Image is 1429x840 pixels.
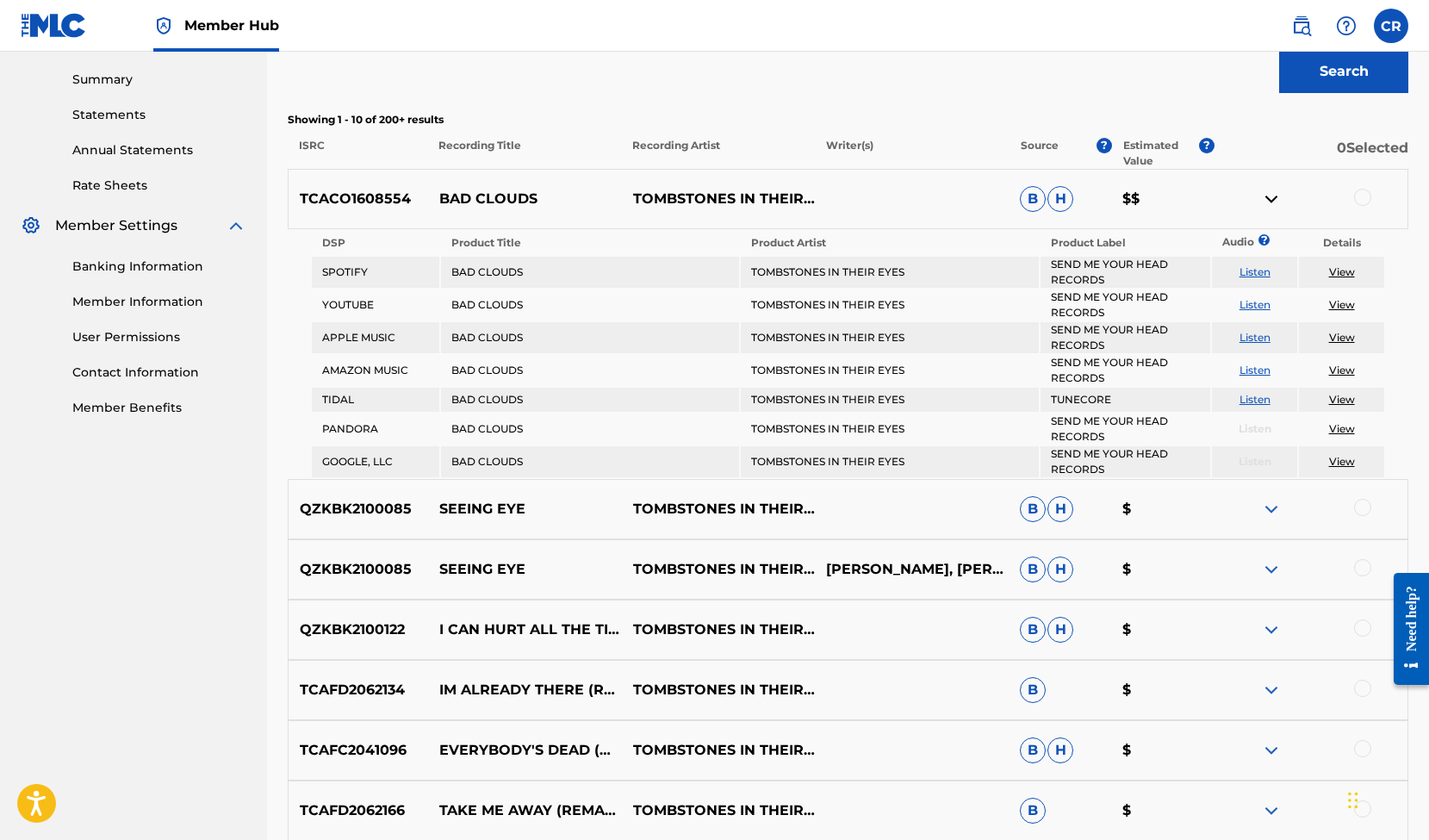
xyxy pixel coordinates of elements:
img: search [1291,16,1312,36]
p: ISRC [288,138,427,169]
p: TOMBSTONES IN THEIR EYES [621,499,815,520]
th: Details [1299,231,1384,255]
p: Listen [1212,454,1297,470]
p: Writer(s) [815,138,1009,169]
a: Summary [72,71,246,89]
div: Help [1329,9,1364,43]
p: I CAN HURT ALL THE TIME [427,619,621,640]
p: Recording Title [427,138,621,169]
a: Contact Information [72,364,246,382]
td: AMAZON MUSIC [312,355,439,386]
p: $$ [1111,189,1214,209]
p: $ [1111,619,1214,640]
img: expand [1261,619,1282,640]
td: BAD CLOUDS [441,355,739,386]
p: Showing 1 - 10 of 200+ results [288,112,1408,128]
span: Member Hub [184,16,279,35]
p: $ [1111,800,1214,821]
td: SEND ME YOUR HEAD RECORDS [1041,414,1211,445]
span: Member Settings [55,215,177,236]
a: View [1329,265,1355,278]
img: expand [1261,800,1282,821]
img: Member Settings [21,215,41,236]
p: SEEING EYE [427,499,621,520]
td: YOUTUBE [312,289,439,320]
td: BAD CLOUDS [441,289,739,320]
td: BAD CLOUDS [441,414,739,445]
a: View [1329,422,1355,435]
a: View [1329,298,1355,311]
span: B [1020,798,1046,824]
img: expand [1261,499,1282,520]
span: B [1020,557,1046,582]
span: B [1020,677,1046,703]
p: $ [1111,559,1214,580]
span: B [1020,496,1046,522]
img: expand [226,215,246,236]
img: MLC Logo [21,13,87,38]
td: TOMBSTONES IN THEIR EYES [741,322,1039,353]
img: expand [1261,740,1282,761]
a: Member Information [72,293,246,311]
p: TCAFD2062134 [289,680,427,700]
p: Source [1021,138,1059,169]
a: Public Search [1284,9,1319,43]
td: TOMBSTONES IN THEIR EYES [741,257,1039,288]
td: BAD CLOUDS [441,322,739,353]
a: View [1329,393,1355,406]
div: Drag [1348,775,1358,826]
a: Annual Statements [72,141,246,159]
a: Rate Sheets [72,177,246,195]
p: TOMBSTONES IN THEIR EYES [621,800,815,821]
td: PANDORA [312,414,439,445]
img: help [1336,16,1357,36]
span: B [1020,186,1046,212]
a: View [1329,455,1355,468]
td: BAD CLOUDS [441,257,739,288]
p: $ [1111,499,1214,520]
a: Listen [1240,364,1271,376]
span: B [1020,617,1046,643]
a: Listen [1240,331,1271,344]
a: Listen [1240,265,1271,278]
a: View [1329,331,1355,344]
td: TIDAL [312,388,439,412]
td: BAD CLOUDS [441,388,739,412]
iframe: Resource Center [1381,558,1429,700]
td: SPOTIFY [312,257,439,288]
td: SEND ME YOUR HEAD RECORDS [1041,289,1211,320]
p: QZKBK2100085 [289,499,427,520]
td: TOMBSTONES IN THEIR EYES [741,355,1039,386]
td: TOMBSTONES IN THEIR EYES [741,388,1039,412]
p: EVERYBODY'S DEAD (DEMO) [427,740,621,761]
div: User Menu [1374,9,1408,43]
p: SEEING EYE [427,559,621,580]
iframe: Chat Widget [1343,757,1429,840]
td: APPLE MUSIC [312,322,439,353]
span: B [1020,737,1046,763]
p: TCAFC2041096 [289,740,427,761]
p: BAD CLOUDS [427,189,621,209]
p: TOMBSTONES IN THEIR EYES [621,680,815,700]
p: Estimated Value [1123,138,1199,169]
button: Search [1279,50,1408,93]
a: Listen [1240,393,1271,406]
span: ? [1097,138,1112,153]
th: DSP [312,231,439,255]
span: H [1047,186,1073,212]
td: TOMBSTONES IN THEIR EYES [741,289,1039,320]
a: Member Benefits [72,399,246,417]
td: SEND ME YOUR HEAD RECORDS [1041,446,1211,477]
td: TOMBSTONES IN THEIR EYES [741,414,1039,445]
p: TCAFD2062166 [289,800,427,821]
p: 0 Selected [1215,138,1408,169]
td: TOMBSTONES IN THEIR EYES [741,446,1039,477]
td: GOOGLE, LLC [312,446,439,477]
img: Top Rightsholder [153,16,174,36]
p: TOMBSTONES IN THEIR EYES [621,619,815,640]
p: [PERSON_NAME], [PERSON_NAME] [815,559,1009,580]
p: TAKE ME AWAY (REMASTERED VERSION 2020) [427,800,621,821]
span: ? [1264,234,1264,246]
